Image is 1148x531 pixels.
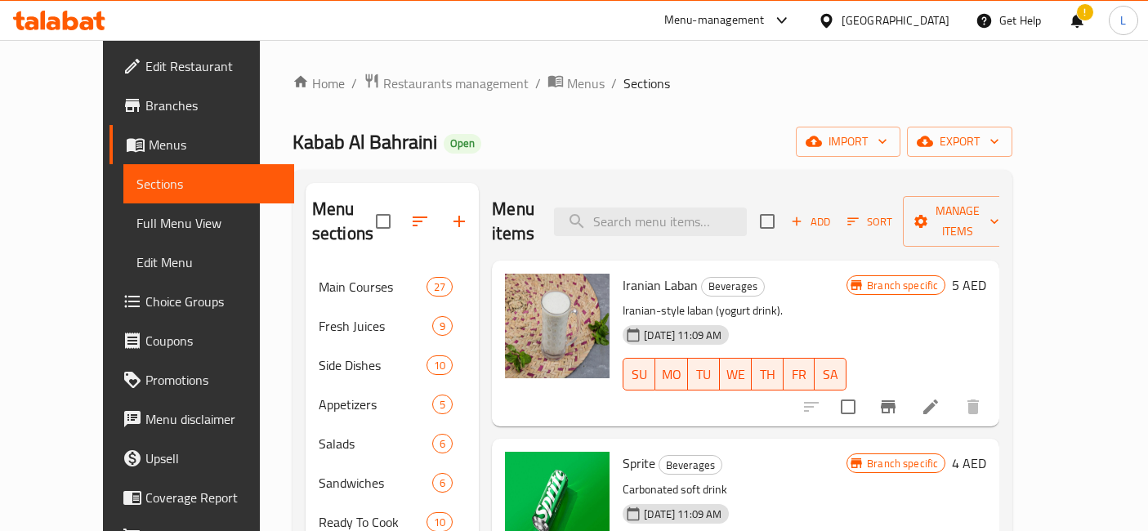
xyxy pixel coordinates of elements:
div: Beverages [659,455,722,475]
img: Iranian Laban [505,274,610,378]
span: Restaurants management [383,74,529,93]
h2: Menu items [492,197,534,246]
button: TU [688,358,720,390]
span: Upsell [145,448,282,468]
div: Salads6 [306,424,479,463]
span: Appetizers [319,395,432,414]
span: L [1120,11,1126,29]
span: Select to update [831,390,865,424]
button: FR [784,358,815,390]
button: delete [954,387,993,426]
span: Beverages [659,456,721,475]
a: Menus [109,125,295,164]
span: 6 [433,475,452,491]
div: items [427,355,453,375]
a: Restaurants management [364,73,529,94]
span: export [920,132,999,152]
button: export [907,127,1012,157]
a: Upsell [109,439,295,478]
p: Carbonated soft drink [623,480,846,500]
div: Beverages [701,277,765,297]
span: TU [695,363,713,386]
span: FR [790,363,809,386]
span: Fresh Juices [319,316,432,336]
li: / [351,74,357,93]
a: Branches [109,86,295,125]
span: Sandwiches [319,473,432,493]
span: 6 [433,436,452,452]
span: Sections [623,74,670,93]
span: MO [662,363,681,386]
div: Main Courses27 [306,267,479,306]
span: Promotions [145,370,282,390]
span: TH [758,363,777,386]
button: Add [784,209,837,234]
h6: 4 AED [952,452,986,475]
span: [DATE] 11:09 AM [637,506,728,522]
span: Salads [319,434,432,453]
button: Manage items [903,196,1012,247]
span: Coupons [145,331,282,350]
button: MO [655,358,688,390]
span: Side Dishes [319,355,427,375]
span: Menus [149,135,282,154]
span: Choice Groups [145,292,282,311]
span: Manage items [916,201,999,242]
button: Branch-specific-item [869,387,908,426]
a: Sections [123,164,295,203]
span: Edit Restaurant [145,56,282,76]
div: items [432,434,453,453]
a: Coverage Report [109,478,295,517]
div: Side Dishes10 [306,346,479,385]
span: WE [726,363,745,386]
button: SU [623,358,655,390]
span: 9 [433,319,452,334]
button: import [796,127,900,157]
span: Branch specific [860,456,945,471]
a: Home [293,74,345,93]
span: Kabab Al Bahraini [293,123,437,160]
input: search [554,207,747,236]
span: Branch specific [860,278,945,293]
a: Choice Groups [109,282,295,321]
a: Coupons [109,321,295,360]
h6: 5 AED [952,274,986,297]
a: Promotions [109,360,295,399]
span: Main Courses [319,277,427,297]
span: SU [630,363,649,386]
button: TH [752,358,784,390]
div: items [427,277,453,297]
span: Sections [136,174,282,194]
a: Edit Menu [123,243,295,282]
div: Sandwiches6 [306,463,479,502]
span: Coverage Report [145,488,282,507]
span: 10 [427,515,452,530]
div: items [432,316,453,336]
span: [DATE] 11:09 AM [637,328,728,343]
span: Menus [567,74,605,93]
nav: breadcrumb [293,73,1013,94]
div: Open [444,134,481,154]
li: / [611,74,617,93]
span: Open [444,136,481,150]
div: Fresh Juices9 [306,306,479,346]
p: Iranian-style laban (yogurt drink). [623,301,846,321]
div: Appetizers5 [306,385,479,424]
span: Full Menu View [136,213,282,233]
span: Sprite [623,451,655,475]
a: Edit menu item [921,397,940,417]
a: Edit Restaurant [109,47,295,86]
span: Branches [145,96,282,115]
span: Sort sections [400,202,440,241]
button: WE [720,358,752,390]
span: Beverages [702,277,764,296]
a: Menu disclaimer [109,399,295,439]
a: Full Menu View [123,203,295,243]
span: Iranian Laban [623,273,698,297]
span: 10 [427,358,452,373]
span: Add [788,212,833,231]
